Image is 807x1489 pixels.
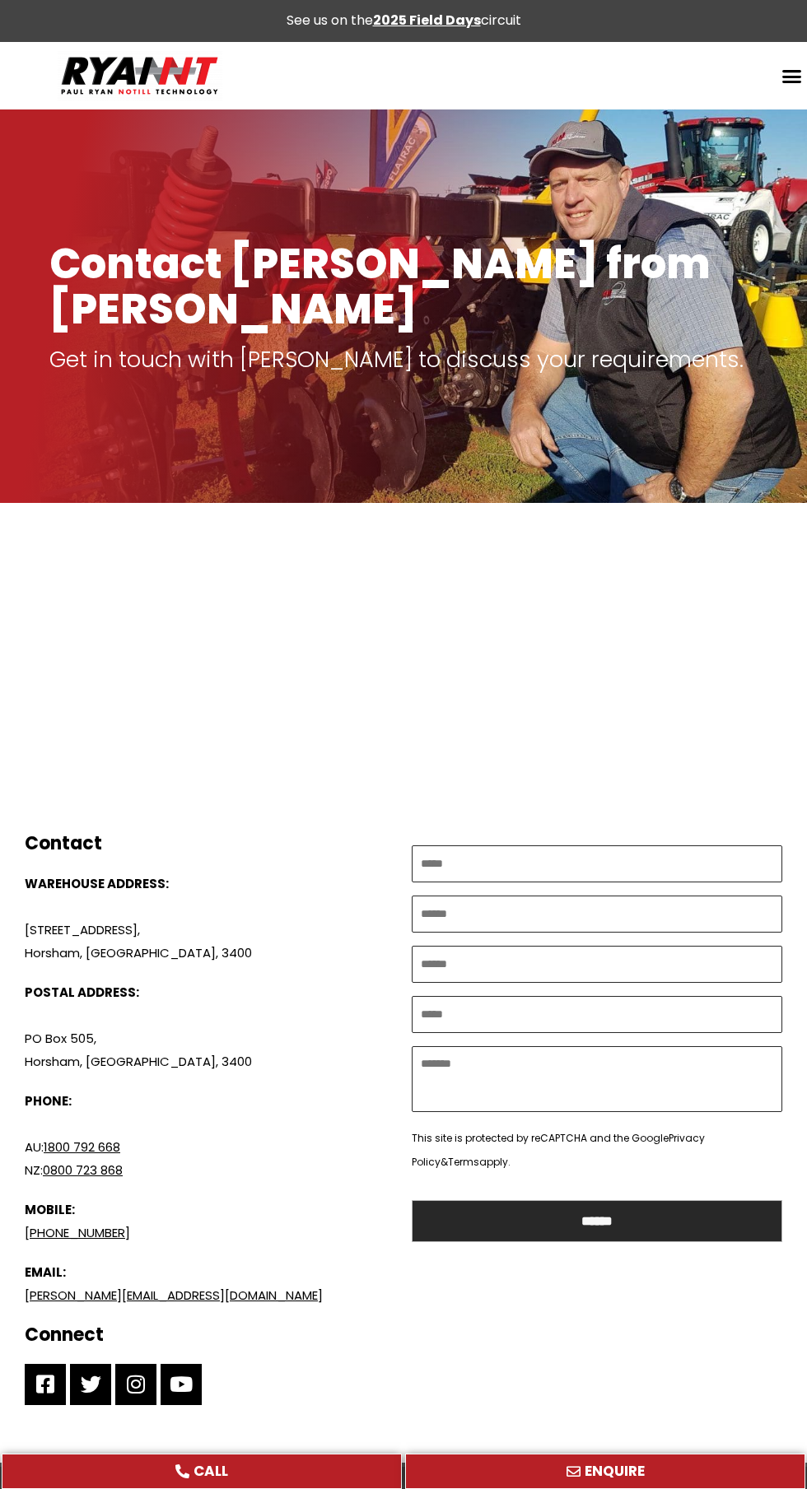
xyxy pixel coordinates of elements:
h2: Contact [25,832,395,856]
b: PHONE: [25,1092,72,1110]
p: PO Box 505, Horsham, [GEOGRAPHIC_DATA], 3400 [25,1027,395,1073]
a: 1800 792 668 [44,1138,120,1156]
a: Terms [448,1155,479,1169]
b: MOBILE: [25,1201,75,1218]
a: ENQUIRE [405,1454,805,1489]
div: See us on the circuit [287,12,521,30]
a: Privacy Policy [412,1131,705,1168]
b: WAREHOUSE ADDRESS: [25,875,169,892]
p: Get in touch with [PERSON_NAME] to discuss your requirements. [49,348,758,371]
h1: Contact [PERSON_NAME] from [PERSON_NAME] [49,241,758,332]
span: CALL [194,1464,228,1478]
a: [PERSON_NAME][EMAIL_ADDRESS][DOMAIN_NAME] [25,1287,323,1304]
img: Ryan NT logo [58,50,222,101]
p: [STREET_ADDRESS], Horsham, [GEOGRAPHIC_DATA], 3400 [25,872,395,965]
a: CALL [2,1454,402,1489]
span: NZ: [25,1161,43,1179]
iframe: 134 Golf Course Road, Horsham [25,544,782,791]
span: ENQUIRE [585,1464,645,1478]
a: 2025 Field Days [373,11,481,30]
span: AU: [25,1138,44,1156]
b: EMAIL: [25,1263,66,1281]
p: This site is protected by reCAPTCHA and the Google & apply. [412,1127,782,1173]
a: [PHONE_NUMBER] [25,1224,130,1241]
h2: Connect [25,1324,395,1347]
a: 0800 723 868 [43,1161,123,1179]
b: POSTAL ADDRESS: [25,984,139,1001]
